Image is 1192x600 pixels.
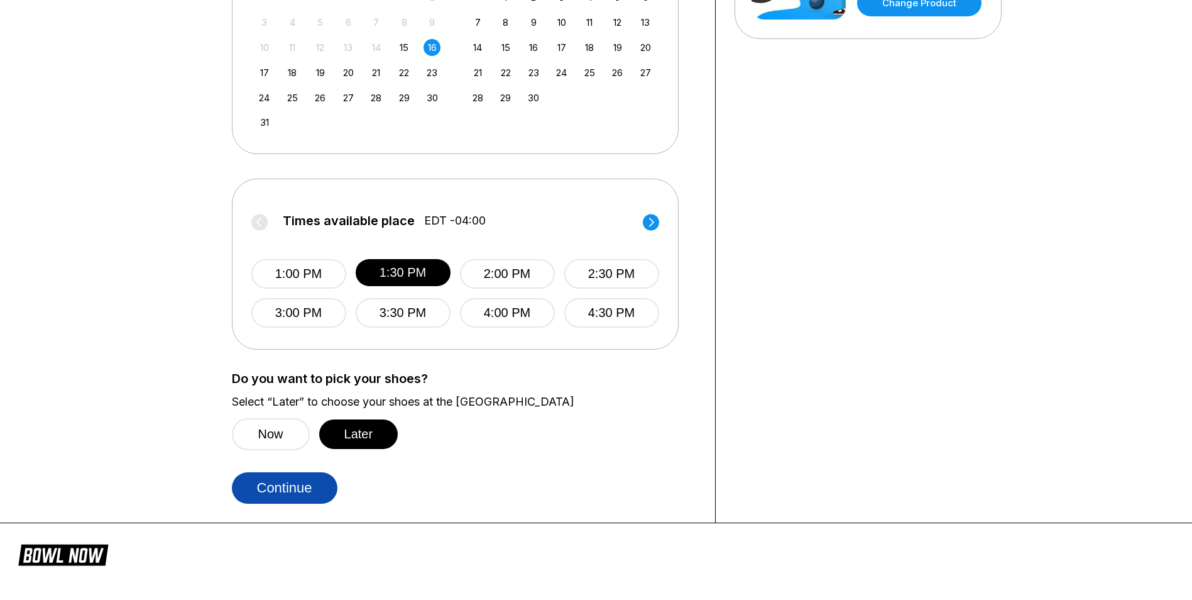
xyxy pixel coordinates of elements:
[637,14,654,31] div: Choose Saturday, September 13th, 2025
[564,259,659,289] button: 2:30 PM
[497,64,514,81] div: Choose Monday, September 22nd, 2025
[497,14,514,31] div: Choose Monday, September 8th, 2025
[564,298,659,328] button: 4:30 PM
[460,259,555,289] button: 2:00 PM
[609,64,626,81] div: Choose Friday, September 26th, 2025
[256,64,273,81] div: Choose Sunday, August 17th, 2025
[312,14,329,31] div: Not available Tuesday, August 5th, 2025
[319,419,398,449] button: Later
[396,64,413,81] div: Choose Friday, August 22nd, 2025
[256,14,273,31] div: Not available Sunday, August 3rd, 2025
[284,14,301,31] div: Not available Monday, August 4th, 2025
[312,89,329,106] div: Choose Tuesday, August 26th, 2025
[424,89,440,106] div: Choose Saturday, August 30th, 2025
[312,64,329,81] div: Choose Tuesday, August 19th, 2025
[340,14,357,31] div: Not available Wednesday, August 6th, 2025
[553,39,570,56] div: Choose Wednesday, September 17th, 2025
[251,298,346,328] button: 3:00 PM
[609,14,626,31] div: Choose Friday, September 12th, 2025
[256,114,273,131] div: Choose Sunday, August 31st, 2025
[637,64,654,81] div: Choose Saturday, September 27th, 2025
[396,14,413,31] div: Not available Friday, August 8th, 2025
[424,64,440,81] div: Choose Saturday, August 23rd, 2025
[637,39,654,56] div: Choose Saturday, September 20th, 2025
[469,14,486,31] div: Choose Sunday, September 7th, 2025
[256,39,273,56] div: Not available Sunday, August 10th, 2025
[609,39,626,56] div: Choose Friday, September 19th, 2025
[284,39,301,56] div: Not available Monday, August 11th, 2025
[284,89,301,106] div: Choose Monday, August 25th, 2025
[469,39,486,56] div: Choose Sunday, September 14th, 2025
[581,64,598,81] div: Choose Thursday, September 25th, 2025
[368,89,385,106] div: Choose Thursday, August 28th, 2025
[497,89,514,106] div: Choose Monday, September 29th, 2025
[356,259,451,286] button: 1:30 PM
[256,89,273,106] div: Choose Sunday, August 24th, 2025
[340,64,357,81] div: Choose Wednesday, August 20th, 2025
[368,39,385,56] div: Not available Thursday, August 14th, 2025
[232,418,310,450] button: Now
[340,89,357,106] div: Choose Wednesday, August 27th, 2025
[368,64,385,81] div: Choose Thursday, August 21st, 2025
[232,372,696,386] label: Do you want to pick your shoes?
[340,39,357,56] div: Not available Wednesday, August 13th, 2025
[469,89,486,106] div: Choose Sunday, September 28th, 2025
[424,14,440,31] div: Not available Saturday, August 9th, 2025
[396,89,413,106] div: Choose Friday, August 29th, 2025
[232,472,337,504] button: Continue
[396,39,413,56] div: Choose Friday, August 15th, 2025
[284,64,301,81] div: Choose Monday, August 18th, 2025
[283,214,415,228] span: Times available place
[525,14,542,31] div: Choose Tuesday, September 9th, 2025
[525,39,542,56] div: Choose Tuesday, September 16th, 2025
[368,14,385,31] div: Not available Thursday, August 7th, 2025
[581,39,598,56] div: Choose Thursday, September 18th, 2025
[525,89,542,106] div: Choose Tuesday, September 30th, 2025
[581,14,598,31] div: Choose Thursday, September 11th, 2025
[312,39,329,56] div: Not available Tuesday, August 12th, 2025
[251,259,346,289] button: 1:00 PM
[460,298,555,328] button: 4:00 PM
[525,64,542,81] div: Choose Tuesday, September 23rd, 2025
[424,39,440,56] div: Choose Saturday, August 16th, 2025
[356,298,451,328] button: 3:30 PM
[553,64,570,81] div: Choose Wednesday, September 24th, 2025
[553,14,570,31] div: Choose Wednesday, September 10th, 2025
[497,39,514,56] div: Choose Monday, September 15th, 2025
[469,64,486,81] div: Choose Sunday, September 21st, 2025
[232,395,696,409] label: Select “Later” to choose your shoes at the [GEOGRAPHIC_DATA]
[424,214,486,228] span: EDT -04:00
